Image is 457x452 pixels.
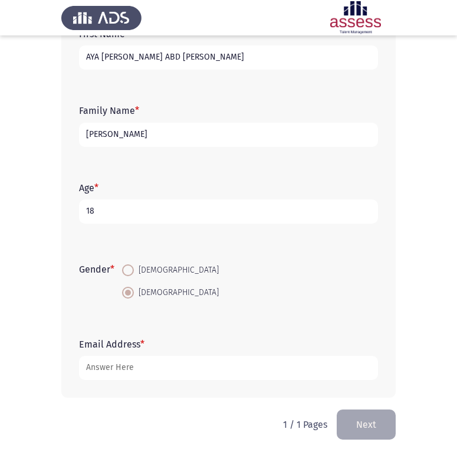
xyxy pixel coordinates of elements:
[79,264,114,275] label: Gender
[337,410,396,440] button: load next page
[79,356,378,380] input: add answer text
[134,263,219,277] span: [DEMOGRAPHIC_DATA]
[79,339,144,350] label: Email Address
[61,1,142,34] img: Assess Talent Management logo
[315,1,396,34] img: Assessment logo of ASSESS Employability - EBI
[79,45,378,70] input: add answer text
[79,123,378,147] input: add answer text
[79,182,98,194] label: Age
[79,105,139,116] label: Family Name
[79,199,378,224] input: add answer text
[283,419,327,430] p: 1 / 1 Pages
[134,286,219,300] span: [DEMOGRAPHIC_DATA]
